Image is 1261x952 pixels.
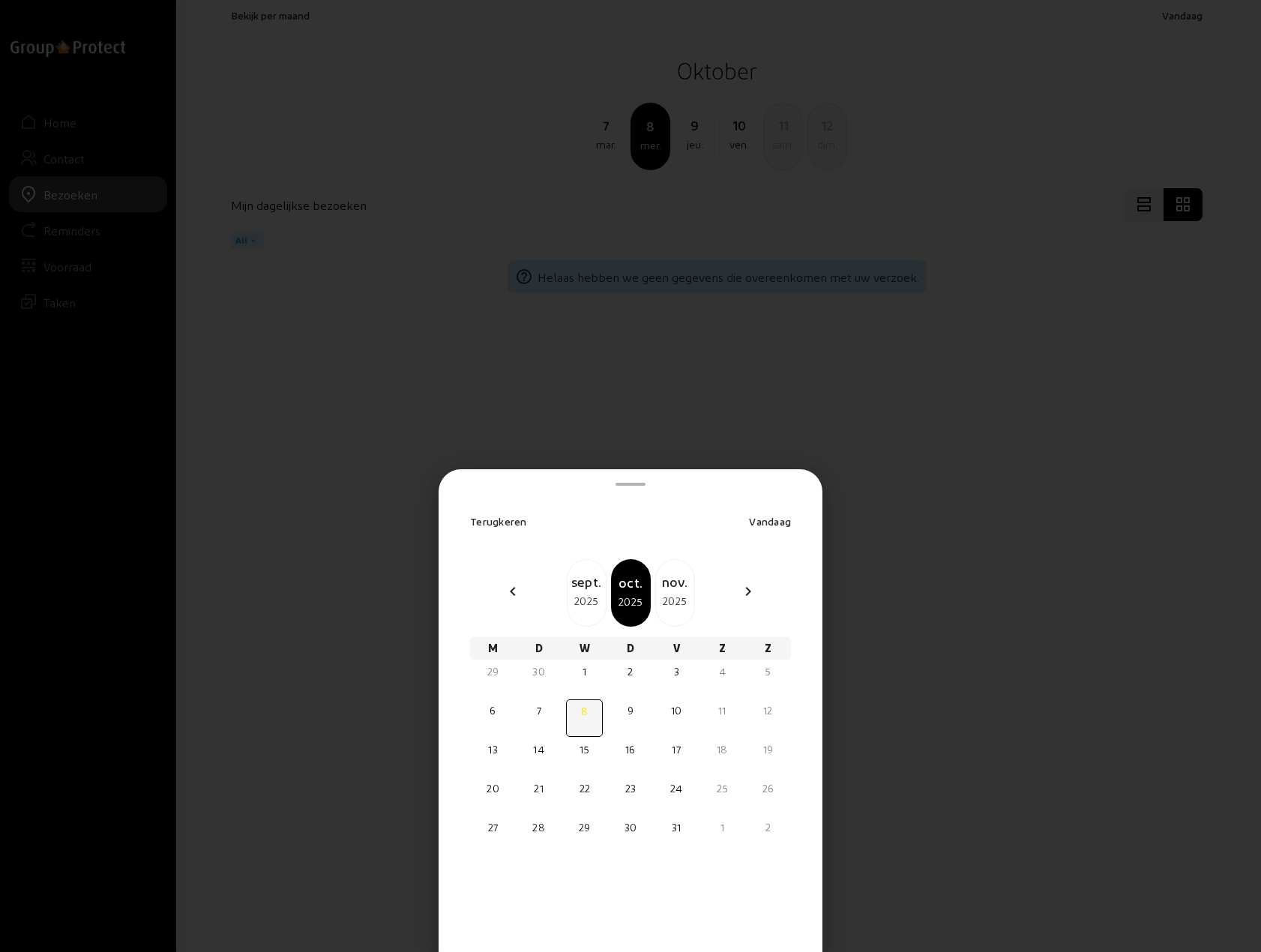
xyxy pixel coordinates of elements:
div: 30 [522,664,556,679]
div: W [562,637,607,660]
div: D [516,637,562,660]
div: 7 [522,703,556,718]
div: 3 [660,664,693,679]
div: 2025 [656,592,694,610]
div: nov. [656,571,694,592]
div: 1 [705,820,739,835]
div: D [607,637,653,660]
div: 5 [751,664,785,679]
mat-icon: chevron_right [739,582,757,600]
mat-icon: chevron_left [504,582,522,600]
div: 22 [568,781,601,796]
div: 17 [660,742,693,757]
div: 18 [705,742,739,757]
div: 2025 [568,592,606,610]
div: 29 [476,664,510,679]
div: 16 [613,742,647,757]
div: 13 [476,742,510,757]
div: 23 [613,781,647,796]
span: Terugkeren [470,515,527,528]
div: Z [745,637,791,660]
div: 11 [705,703,739,718]
div: 31 [660,820,693,835]
div: V [654,637,699,660]
div: 24 [660,781,693,796]
div: 2 [751,820,785,835]
div: 12 [751,703,785,718]
div: M [470,637,516,660]
div: 8 [568,704,601,719]
div: 9 [613,703,647,718]
div: Z [699,637,745,660]
div: 4 [705,664,739,679]
div: 1 [568,664,601,679]
div: 29 [568,820,601,835]
div: 20 [476,781,510,796]
div: 25 [705,781,739,796]
div: 6 [476,703,510,718]
div: 27 [476,820,510,835]
span: Vandaag [749,515,791,528]
div: 30 [613,820,647,835]
div: 15 [568,742,601,757]
div: sept. [568,571,606,592]
div: 28 [522,820,556,835]
div: 2 [613,664,647,679]
div: 21 [522,781,556,796]
div: oct. [613,572,649,593]
div: 19 [751,742,785,757]
div: 14 [522,742,556,757]
div: 10 [660,703,693,718]
div: 26 [751,781,785,796]
div: 2025 [613,593,649,611]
